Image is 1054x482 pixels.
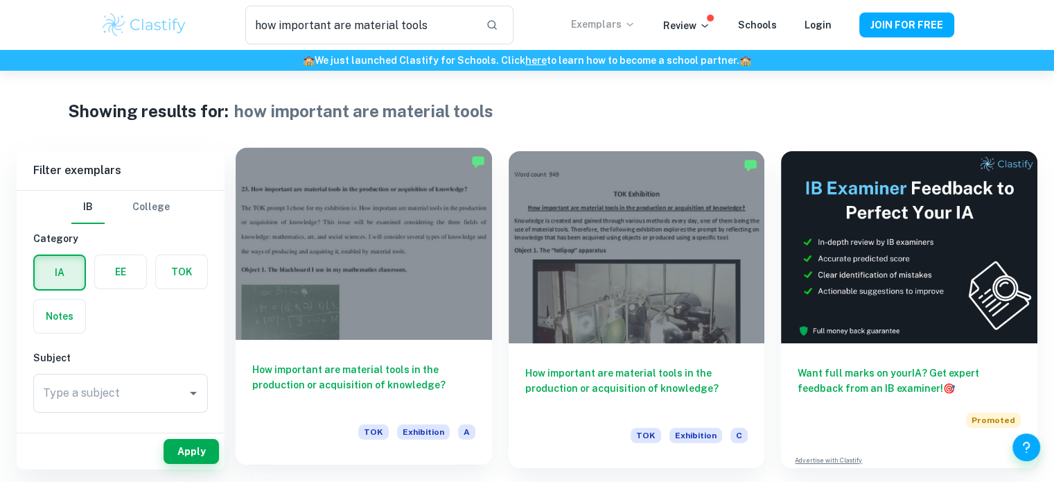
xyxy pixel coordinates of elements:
[669,428,722,443] span: Exhibition
[738,19,777,31] a: Schools
[1012,433,1040,461] button: Help and Feedback
[525,55,547,66] a: here
[631,428,661,443] span: TOK
[156,255,207,289] button: TOK
[236,151,492,468] a: How important are material tools in the production or acquisition of knowledge?TOKExhibitionA
[252,362,475,408] h6: How important are material tools in the production or acquisition of knowledge?
[458,424,475,440] span: A
[164,439,219,464] button: Apply
[71,191,105,224] button: IB
[781,151,1037,343] img: Thumbnail
[35,256,85,289] button: IA
[132,191,170,224] button: College
[3,53,1051,68] h6: We just launched Clastify for Schools. Click to learn how to become a school partner.
[100,11,188,39] img: Clastify logo
[397,424,450,440] span: Exhibition
[95,255,146,289] button: EE
[966,413,1021,428] span: Promoted
[234,98,493,123] h1: how important are material tools
[525,365,748,411] h6: How important are material tools in the production or acquisition of knowledge?
[859,12,954,37] button: JOIN FOR FREE
[184,384,203,403] button: Open
[795,456,862,465] a: Advertise with Clastify
[303,55,315,66] span: 🏫
[33,350,208,365] h6: Subject
[33,231,208,246] h6: Category
[68,98,229,123] h1: Showing results for:
[730,428,748,443] span: C
[71,191,170,224] div: Filter type choice
[739,55,751,66] span: 🏫
[798,365,1021,396] h6: Want full marks on your IA ? Get expert feedback from an IB examiner!
[34,300,85,333] button: Notes
[744,158,757,172] img: Marked
[663,18,710,33] p: Review
[943,383,955,394] span: 🎯
[509,151,765,468] a: How important are material tools in the production or acquisition of knowledge?TOKExhibitionC
[245,6,474,44] input: Search for any exemplars...
[571,17,635,32] p: Exemplars
[358,424,389,440] span: TOK
[805,19,832,31] a: Login
[17,151,225,190] h6: Filter exemplars
[781,151,1037,468] a: Want full marks on yourIA? Get expert feedback from an IB examiner!PromotedAdvertise with Clastify
[471,155,485,169] img: Marked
